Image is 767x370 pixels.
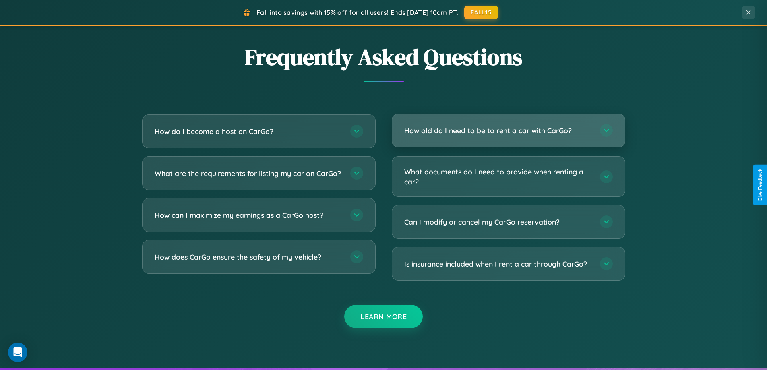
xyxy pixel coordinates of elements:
[155,126,342,136] h3: How do I become a host on CarGo?
[404,126,592,136] h3: How old do I need to be to rent a car with CarGo?
[464,6,498,19] button: FALL15
[155,168,342,178] h3: What are the requirements for listing my car on CarGo?
[404,259,592,269] h3: Is insurance included when I rent a car through CarGo?
[404,167,592,186] h3: What documents do I need to provide when renting a car?
[142,41,625,72] h2: Frequently Asked Questions
[155,210,342,220] h3: How can I maximize my earnings as a CarGo host?
[256,8,458,17] span: Fall into savings with 15% off for all users! Ends [DATE] 10am PT.
[8,343,27,362] div: Open Intercom Messenger
[155,252,342,262] h3: How does CarGo ensure the safety of my vehicle?
[757,169,763,201] div: Give Feedback
[344,305,423,328] button: Learn More
[404,217,592,227] h3: Can I modify or cancel my CarGo reservation?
